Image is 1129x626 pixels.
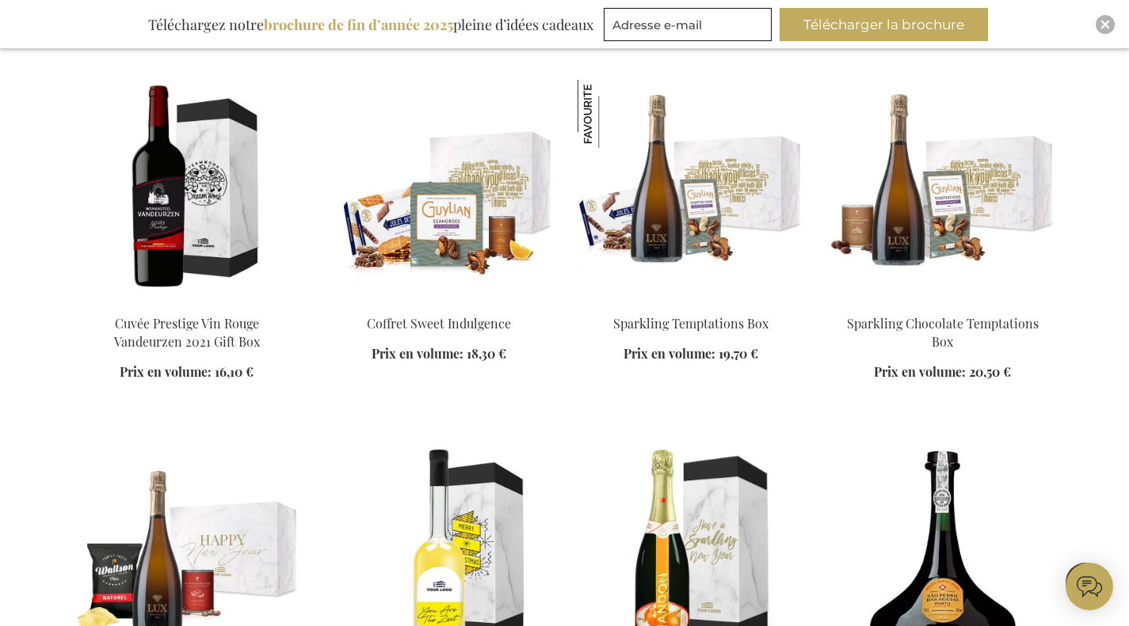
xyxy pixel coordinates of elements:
[372,345,463,362] span: Prix en volume:
[780,8,988,41] button: Télécharger la brochure
[1100,20,1110,29] img: Close
[874,363,966,380] span: Prix en volume:
[467,345,506,362] span: 18,30 €
[1096,15,1115,34] div: Close
[74,295,300,310] a: Cuvée Pure Red Vandeurzen 2019 Gift Box
[326,80,552,302] img: Coffret Sweet Indulgence
[830,295,1056,310] a: Sparkling Chocolate Temptations Box
[624,345,758,363] a: Prix en volume: 19,70 €
[969,363,1011,380] span: 20,50 €
[874,363,1011,381] a: Prix en volume: 20,50 €
[624,345,715,362] span: Prix en volume:
[74,80,300,302] img: Cuvée Pure Red Vandeurzen 2019 Gift Box
[578,80,646,148] img: Sparkling Temptations Box
[847,315,1039,350] a: Sparkling Chocolate Temptations Box
[264,15,453,34] b: brochure de fin d’année 2025
[120,363,254,381] a: Prix en volume: 16,10 €
[1066,563,1113,610] iframe: belco-activator-frame
[578,295,804,310] a: Sparkling Temptations Bpx Sparkling Temptations Box
[367,315,511,332] a: Coffret Sweet Indulgence
[604,8,772,41] input: Adresse e-mail
[141,8,601,41] div: Téléchargez notre pleine d’idées cadeaux
[719,345,758,362] span: 19,70 €
[613,315,769,332] a: Sparkling Temptations Box
[114,315,260,350] a: Cuvée Prestige Vin Rouge Vandeurzen 2021 Gift Box
[326,295,552,310] a: Coffret Sweet Indulgence
[372,345,506,363] a: Prix en volume: 18,30 €
[120,363,212,380] span: Prix en volume:
[215,363,254,380] span: 16,10 €
[830,80,1056,302] img: Sparkling Chocolate Temptations Box
[604,8,776,46] form: marketing offers and promotions
[578,80,804,302] img: Sparkling Temptations Bpx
